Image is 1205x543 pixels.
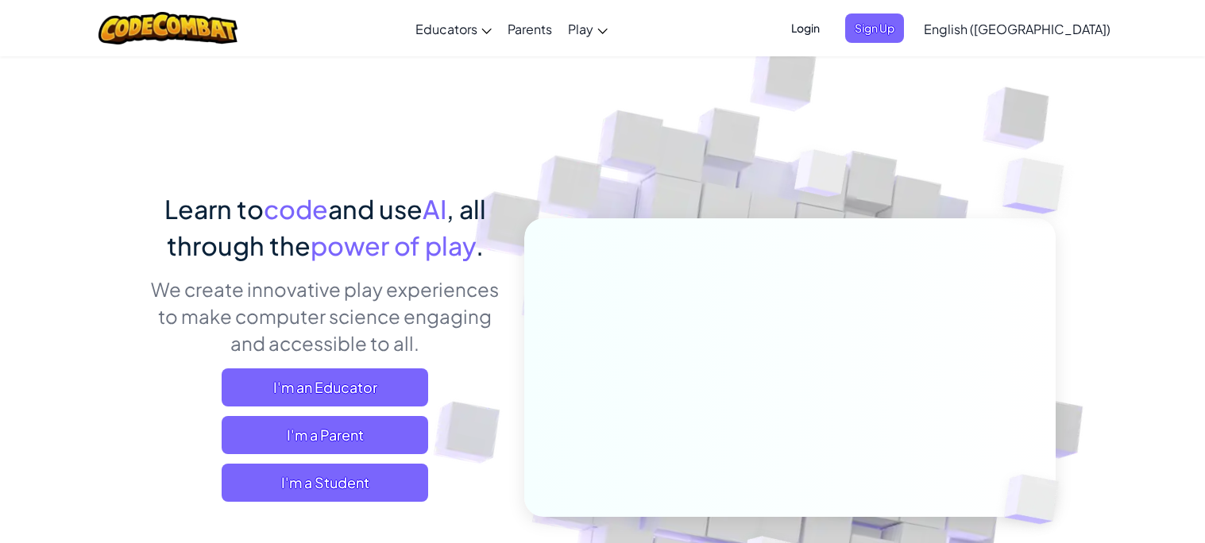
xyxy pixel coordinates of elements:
span: code [264,193,328,225]
img: Overlap cubes [764,118,879,237]
span: Learn to [164,193,264,225]
span: Play [568,21,593,37]
span: AI [423,193,446,225]
button: Login [782,13,829,43]
p: We create innovative play experiences to make computer science engaging and accessible to all. [150,275,500,356]
button: Sign Up [845,13,904,43]
a: English ([GEOGRAPHIC_DATA]) [916,7,1118,50]
a: I'm a Parent [222,416,428,454]
button: I'm a Student [222,464,428,502]
a: Play [560,7,616,50]
span: English ([GEOGRAPHIC_DATA]) [924,21,1110,37]
span: . [476,229,484,261]
span: and use [328,193,423,225]
a: I'm an Educator [222,368,428,406]
a: Educators [407,7,500,50]
span: power of play [311,229,476,261]
a: Parents [500,7,560,50]
img: Overlap cubes [971,119,1108,253]
span: Educators [415,21,477,37]
img: CodeCombat logo [98,12,238,44]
